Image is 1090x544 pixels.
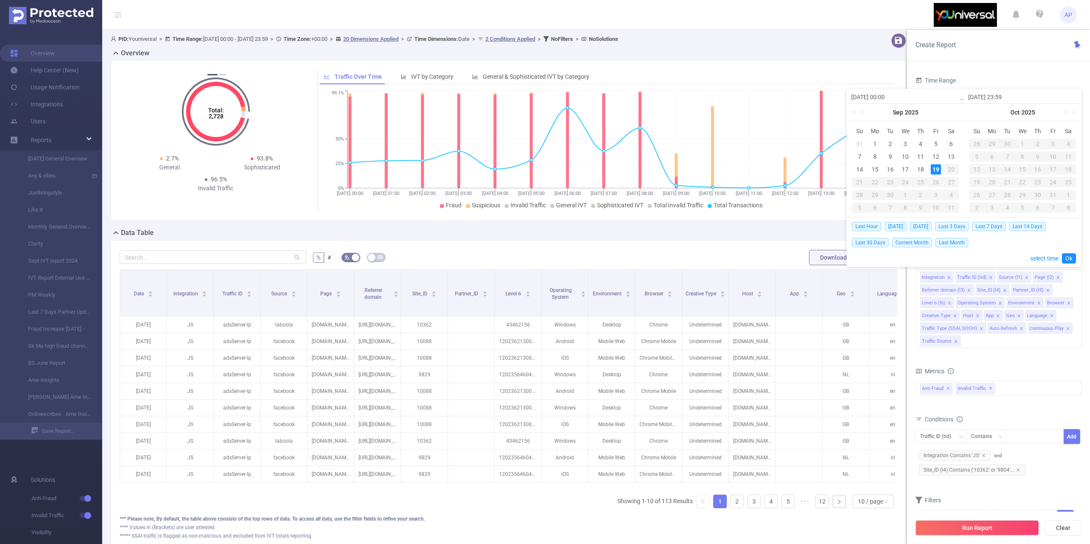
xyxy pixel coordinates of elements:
td: November 3, 2025 [984,201,1000,214]
td: October 15, 2025 [1015,163,1030,176]
div: 8 [870,152,880,162]
td: September 26, 2025 [928,176,944,189]
td: October 4, 2025 [1061,137,1076,150]
td: September 14, 2025 [852,163,867,176]
a: Onlinescribes - Ame Insights [17,406,92,423]
li: Level 6 (l6) [920,297,954,308]
i: icon: close [1017,314,1021,319]
td: September 29, 2025 [867,189,883,201]
u: 20 Dimensions Applied [343,36,399,42]
li: Next Page [832,495,846,508]
div: App [986,310,994,321]
span: ✕ [989,384,992,394]
li: Continuous Play [1028,323,1073,334]
td: November 6, 2025 [1030,201,1045,214]
div: 11 [915,152,926,162]
td: September 1, 2025 [867,137,883,150]
span: Fr [1045,127,1061,135]
li: Operating System [956,297,1005,308]
td: October 14, 2025 [1000,163,1015,176]
span: We [898,127,913,135]
span: Fr [928,127,944,135]
tspan: 2,728 [208,113,223,120]
a: [PERSON_NAME] Ame Insights [17,389,92,406]
a: Save Report... [32,423,102,440]
td: October 26, 2025 [969,189,984,201]
td: September 30, 2025 [883,189,898,201]
img: Protected Media [9,7,93,24]
span: > [399,36,407,42]
li: Creative Type [920,310,960,321]
span: > [268,36,276,42]
li: 4 [764,495,778,508]
td: September 4, 2025 [913,137,928,150]
td: October 31, 2025 [1045,189,1061,201]
td: October 27, 2025 [984,189,1000,201]
i: icon: user [111,36,118,42]
div: 2 [885,139,895,149]
td: October 25, 2025 [1061,176,1076,189]
div: Geo [1006,310,1015,321]
b: Time Range: [172,36,203,42]
td: October 8, 2025 [898,201,913,214]
td: November 7, 2025 [1045,201,1061,214]
td: September 2, 2025 [883,137,898,150]
td: November 8, 2025 [1061,201,1076,214]
a: Sept IVT report 2024 [17,252,92,269]
td: October 21, 2025 [1000,176,1015,189]
td: September 25, 2025 [913,176,928,189]
th: Sun [969,125,984,137]
td: September 9, 2025 [883,150,898,163]
td: September 20, 2025 [944,163,959,176]
td: October 6, 2025 [984,150,1000,163]
li: Site_ID (l4) [975,284,1010,295]
td: October 3, 2025 [928,189,944,201]
div: Language [1027,310,1047,321]
li: Browser [1045,297,1073,308]
a: Sk Me high fraud channels [17,338,92,355]
i: icon: close [1019,326,1024,332]
b: No Solutions [589,36,618,42]
a: Users [10,113,46,130]
li: Environment [1007,297,1044,308]
div: 13 [946,152,956,162]
span: Time Range [915,77,956,84]
div: 10 / page [858,495,883,508]
a: 2025 [1021,104,1036,121]
i: icon: close [954,339,958,344]
div: 12 [931,152,941,162]
td: October 7, 2025 [1000,150,1015,163]
a: 5 [782,495,795,508]
i: icon: close [989,275,993,281]
td: August 31, 2025 [852,137,867,150]
td: November 2, 2025 [969,201,984,214]
b: No Filters [551,36,573,42]
button: Run Report [915,520,1039,535]
a: Previous month (PageUp) [859,104,867,121]
a: Like it [17,201,92,218]
i: icon: close [1024,275,1029,281]
div: ≥ [981,510,990,524]
span: ✕ [947,384,950,394]
td: September 8, 2025 [867,150,883,163]
td: October 2, 2025 [1030,137,1045,150]
th: Sun [852,125,867,137]
div: 1 [870,139,880,149]
span: Sa [1061,127,1076,135]
h2: Overview [121,48,149,58]
i: icon: right [837,499,842,504]
div: 9 [885,152,895,162]
i: icon: close [1046,288,1050,293]
td: October 6, 2025 [867,201,883,214]
a: Oct [1010,104,1021,121]
span: Sa [944,127,959,135]
button: Add [1057,510,1074,525]
a: Fraud Increase [DATE] - [17,321,92,338]
b: Time Dimensions : [414,36,458,42]
span: AP [1064,6,1072,23]
div: Traffic ID (tid) [920,429,957,444]
li: Page (l2) [1033,272,1063,283]
th: Thu [1030,125,1045,137]
span: General & Sophisticated IVT by Category [483,73,589,80]
i: icon: down [998,434,1003,440]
